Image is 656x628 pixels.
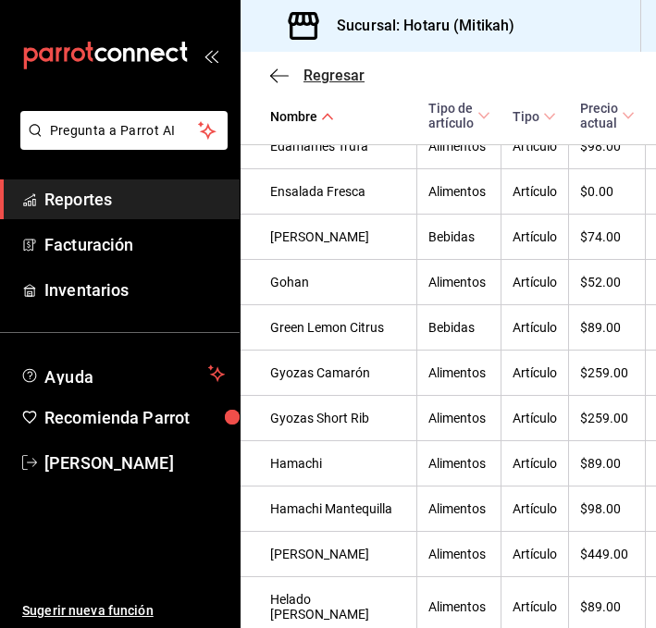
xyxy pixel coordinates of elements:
a: Pregunta a Parrot AI [13,134,228,154]
td: Alimentos [417,486,501,532]
td: $52.00 [569,260,646,305]
div: Tipo [513,109,539,124]
span: Inventarios [44,277,225,302]
td: Alimentos [417,441,501,486]
td: Ensalada Fresca [241,169,417,215]
td: Bebidas [417,215,501,260]
td: Hamachi Mantequilla [241,486,417,532]
button: Pregunta a Parrot AI [20,111,228,150]
span: Recomienda Parrot [44,405,225,430]
td: Bebidas [417,305,501,351]
span: Facturación [44,232,225,257]
span: Tipo [513,109,556,124]
span: Precio actual [580,101,635,130]
button: open_drawer_menu [204,48,218,63]
span: [PERSON_NAME] [44,450,225,475]
span: Regresar [303,67,365,84]
td: Artículo [501,396,569,441]
span: Nombre [270,109,334,124]
td: $259.00 [569,396,646,441]
td: $89.00 [569,441,646,486]
td: Gyozas Camarón [241,351,417,396]
span: Tipo de artículo [428,101,490,130]
td: [PERSON_NAME] [241,532,417,577]
td: Gyozas Short Rib [241,396,417,441]
td: Alimentos [417,169,501,215]
td: Hamachi [241,441,417,486]
td: Alimentos [417,260,501,305]
td: Alimentos [417,396,501,441]
td: $98.00 [569,124,646,169]
span: Sugerir nueva función [22,601,225,621]
td: Alimentos [417,532,501,577]
td: Artículo [501,532,569,577]
span: Ayuda [44,363,201,385]
td: Artículo [501,305,569,351]
td: $259.00 [569,351,646,396]
td: Artículo [501,124,569,169]
span: Reportes [44,187,225,212]
div: Nombre [270,109,317,124]
td: Alimentos [417,351,501,396]
td: Gohan [241,260,417,305]
button: Regresar [270,67,365,84]
td: $74.00 [569,215,646,260]
td: Edamames Trufa [241,124,417,169]
td: [PERSON_NAME] [241,215,417,260]
td: Artículo [501,215,569,260]
td: $89.00 [569,305,646,351]
td: Artículo [501,486,569,532]
td: $449.00 [569,532,646,577]
td: Alimentos [417,124,501,169]
td: Artículo [501,169,569,215]
td: Green Lemon Citrus [241,305,417,351]
td: $98.00 [569,486,646,532]
div: Tipo de artículo [428,101,474,130]
h3: Sucursal: Hotaru (Mitikah) [322,15,514,37]
div: Precio actual [580,101,618,130]
span: Pregunta a Parrot AI [50,121,199,141]
td: Artículo [501,351,569,396]
td: Artículo [501,260,569,305]
td: Artículo [501,441,569,486]
td: $0.00 [569,169,646,215]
